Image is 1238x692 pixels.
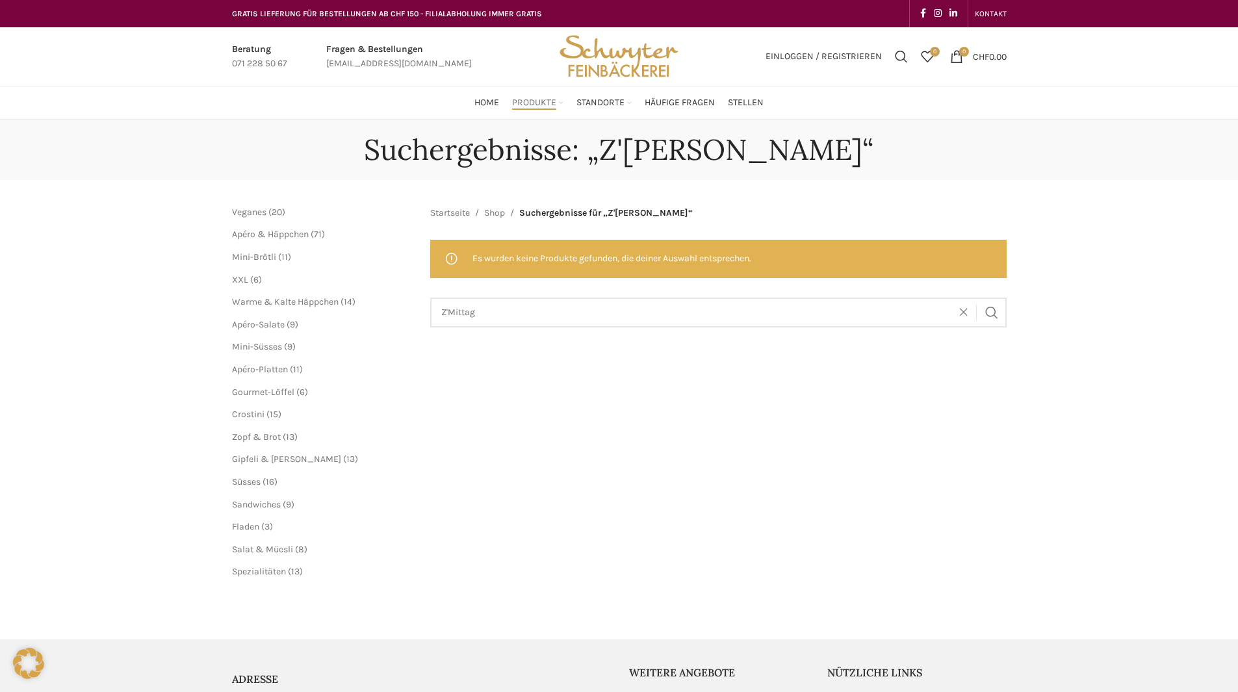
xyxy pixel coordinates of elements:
h5: Weitere Angebote [629,665,808,680]
span: GRATIS LIEFERUNG FÜR BESTELLUNGEN AB CHF 150 - FILIALABHOLUNG IMMER GRATIS [232,9,542,18]
bdi: 0.00 [973,51,1007,62]
a: Fladen [232,521,259,532]
span: Einloggen / Registrieren [766,52,882,61]
span: 11 [281,251,288,263]
a: Spezialitäten [232,566,286,577]
img: Bäckerei Schwyter [555,27,682,86]
a: Häufige Fragen [645,90,715,116]
a: Mini-Süsses [232,341,282,352]
a: Veganes [232,207,266,218]
span: 9 [287,341,292,352]
span: 6 [300,387,305,398]
span: ADRESSE [232,673,278,686]
span: 20 [272,207,282,218]
span: 13 [286,431,294,442]
span: KONTAKT [975,9,1007,18]
span: 0 [930,47,940,57]
span: 6 [253,274,259,285]
a: XXL [232,274,248,285]
div: Main navigation [226,90,1013,116]
a: Apéro-Salate [232,319,285,330]
nav: Breadcrumb [430,206,693,220]
a: Mini-Brötli [232,251,276,263]
span: Home [474,97,499,109]
span: Stellen [728,97,764,109]
a: Suchen [888,44,914,70]
a: Süsses [232,476,261,487]
a: 0 CHF0.00 [944,44,1013,70]
span: Häufige Fragen [645,97,715,109]
div: Secondary navigation [968,1,1013,27]
a: Warme & Kalte Häppchen [232,296,339,307]
a: Shop [484,206,505,220]
h5: Nützliche Links [827,665,1007,680]
span: 9 [286,499,291,510]
span: 9 [290,319,295,330]
span: 71 [314,229,322,240]
a: Produkte [512,90,563,116]
a: Sandwiches [232,499,281,510]
a: Crostini [232,409,264,420]
a: Apéro & Häppchen [232,229,309,240]
a: Facebook social link [916,5,930,23]
a: Startseite [430,206,470,220]
a: Einloggen / Registrieren [759,44,888,70]
span: Suchergebnisse für „Z'[PERSON_NAME]“ [519,206,693,220]
span: 0 [959,47,969,57]
a: Standorte [576,90,632,116]
h1: Suchergebnisse: „Z'[PERSON_NAME]“ [364,133,874,167]
span: Standorte [576,97,625,109]
span: 16 [266,476,274,487]
a: KONTAKT [975,1,1007,27]
a: Site logo [555,50,682,61]
a: Gipfeli & [PERSON_NAME] [232,454,341,465]
div: Meine Wunschliste [914,44,940,70]
span: CHF [973,51,989,62]
a: Infobox link [232,42,287,71]
a: 0 [914,44,940,70]
span: 11 [293,364,300,375]
input: Suchen [430,298,1007,327]
span: 13 [291,566,300,577]
span: 8 [298,544,304,555]
a: Apéro-Platten [232,364,288,375]
a: Zopf & Brot [232,431,281,442]
span: 3 [264,521,270,532]
a: Infobox link [326,42,472,71]
span: 15 [270,409,278,420]
a: Instagram social link [930,5,946,23]
a: Home [474,90,499,116]
span: 13 [346,454,355,465]
a: Salat & Müesli [232,544,293,555]
a: Linkedin social link [946,5,961,23]
a: Stellen [728,90,764,116]
span: Produkte [512,97,556,109]
div: Es wurden keine Produkte gefunden, die deiner Auswahl entsprechen. [430,240,1007,277]
span: 14 [344,296,352,307]
a: Gourmet-Löffel [232,387,294,398]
